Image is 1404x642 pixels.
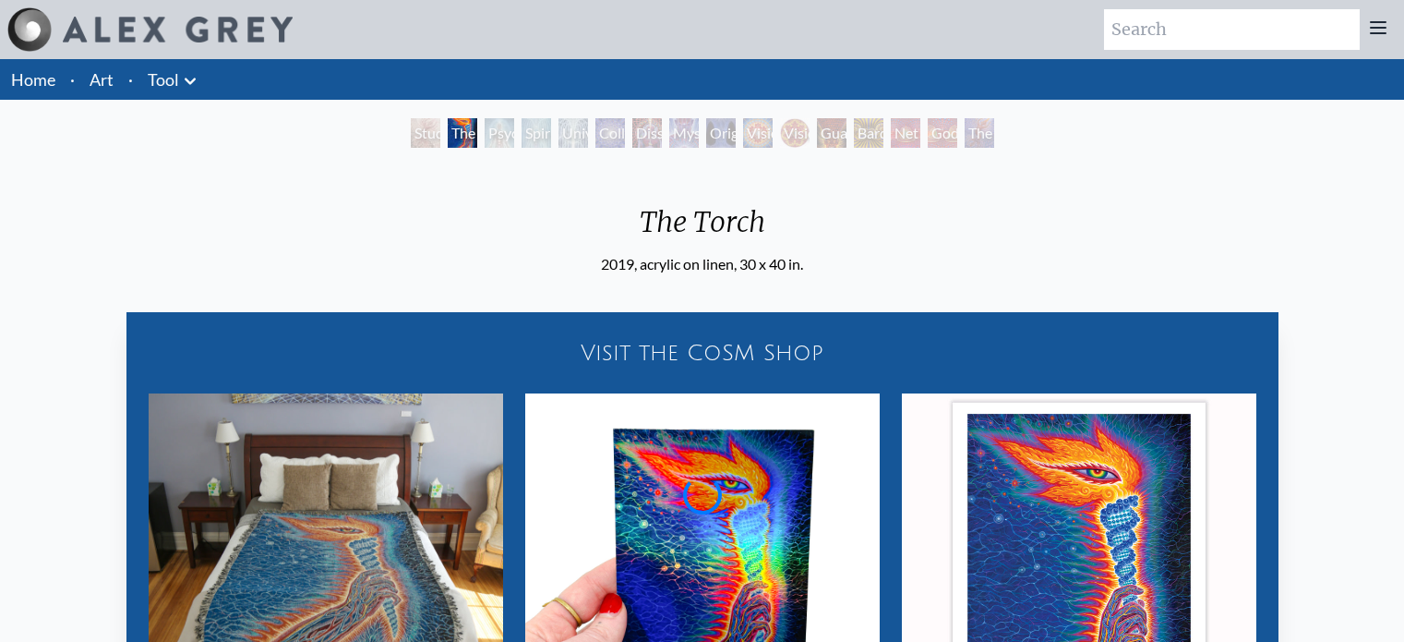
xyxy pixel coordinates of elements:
div: Vision Crystal Tondo [780,118,810,148]
div: Dissectional Art for Tool's Lateralus CD [632,118,662,148]
div: Spiritual Energy System [522,118,551,148]
div: Study for the Great Turn [411,118,440,148]
li: · [63,59,82,100]
div: Guardian of Infinite Vision [817,118,846,148]
div: Net of Being [891,118,920,148]
div: 2019, acrylic on linen, 30 x 40 in. [601,253,803,275]
input: Search [1104,9,1360,50]
div: Vision Crystal [743,118,773,148]
div: Mystic Eye [669,118,699,148]
div: Psychic Energy System [485,118,514,148]
a: Tool [148,67,179,92]
div: Universal Mind Lattice [558,118,588,148]
li: · [121,59,140,100]
div: Bardo Being [854,118,883,148]
div: The Torch [448,118,477,148]
div: Original Face [706,118,736,148]
div: Godself [928,118,957,148]
a: Art [90,67,114,92]
div: The Torch [601,205,803,253]
a: Home [11,69,55,90]
a: Visit the CoSM Shop [138,323,1267,382]
div: The Great Turn [965,118,994,148]
div: Collective Vision [595,118,625,148]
